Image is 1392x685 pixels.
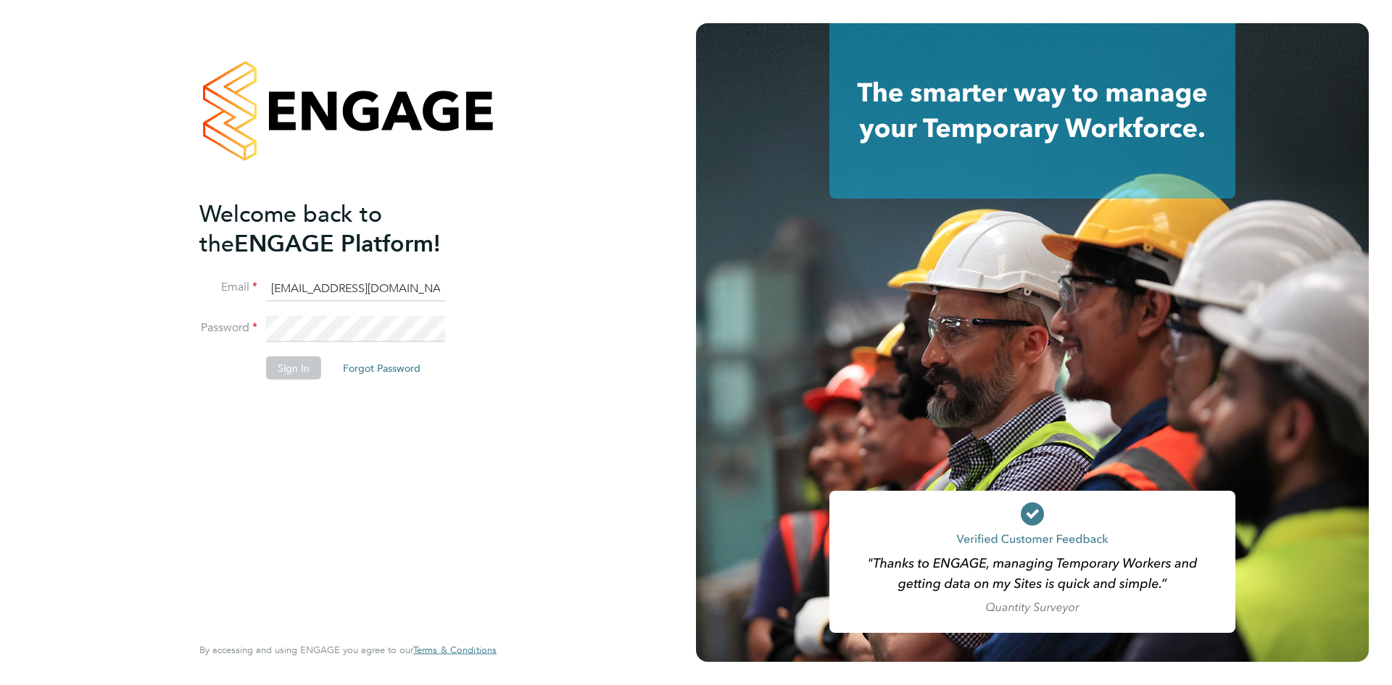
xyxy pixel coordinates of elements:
input: Enter your work email... [266,275,445,302]
button: Sign In [266,356,321,379]
a: Terms & Conditions [413,644,497,656]
span: Terms & Conditions [413,644,497,656]
span: By accessing and using ENGAGE you agree to our [199,644,497,656]
span: Welcome back to the [199,199,382,257]
button: Forgot Password [331,356,432,379]
label: Email [199,280,257,295]
h2: ENGAGE Platform! [199,199,482,258]
label: Password [199,320,257,336]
